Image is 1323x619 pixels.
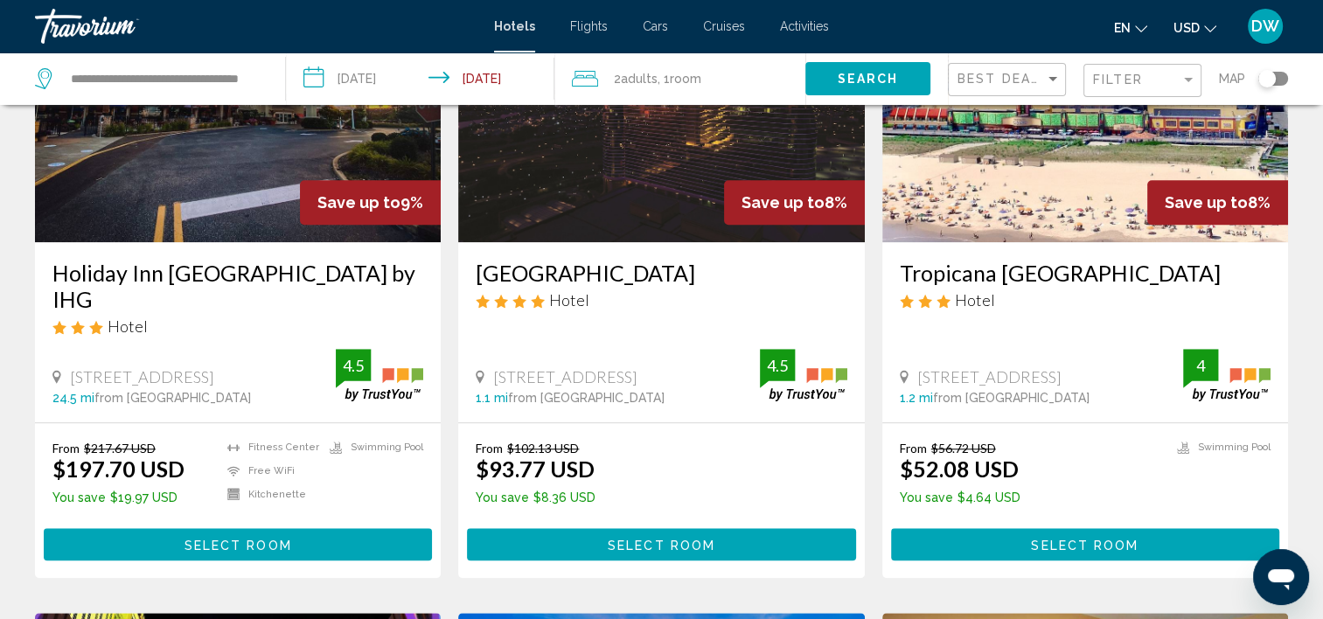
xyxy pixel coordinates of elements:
button: Select Room [44,528,432,560]
a: Cruises [703,19,745,33]
span: 1.1 mi [476,391,508,405]
span: Search [837,73,898,87]
span: You save [52,490,106,504]
li: Free WiFi [219,463,321,478]
button: Change currency [1173,15,1216,40]
span: Hotel [549,290,589,309]
img: trustyou-badge.svg [1183,349,1271,400]
div: 3 star Hotel [52,316,423,336]
span: [STREET_ADDRESS] [917,367,1062,386]
a: Select Room [467,532,855,552]
a: Travorium [35,9,477,44]
span: from [GEOGRAPHIC_DATA] [933,391,1090,405]
span: Save up to [1165,193,1248,212]
li: Kitchenette [219,487,321,502]
p: $19.97 USD [52,490,185,504]
div: 3 star Hotel [900,290,1271,309]
span: en [1114,21,1131,35]
div: 8% [724,180,865,225]
span: Hotel [955,290,995,309]
div: 4 [1183,355,1218,376]
button: Search [805,62,930,94]
span: Select Room [185,538,292,552]
ins: $52.08 USD [900,456,1019,482]
div: 9% [300,180,441,225]
span: You save [900,490,953,504]
a: Tropicana [GEOGRAPHIC_DATA] [900,260,1271,286]
div: 4 star Hotel [476,290,846,309]
button: Travelers: 2 adults, 0 children [554,52,805,105]
button: Select Room [891,528,1279,560]
del: $102.13 USD [507,441,579,456]
a: Hotels [494,19,535,33]
span: 2 [614,66,658,91]
span: from [GEOGRAPHIC_DATA] [508,391,665,405]
span: From [900,441,927,456]
a: Flights [570,19,608,33]
img: trustyou-badge.svg [336,349,423,400]
div: 8% [1147,180,1288,225]
li: Swimming Pool [1168,441,1271,456]
span: Room [670,72,701,86]
button: Select Room [467,528,855,560]
span: You save [476,490,529,504]
mat-select: Sort by [957,73,1061,87]
button: User Menu [1243,8,1288,45]
span: Map [1219,66,1245,91]
span: 24.5 mi [52,391,94,405]
span: from [GEOGRAPHIC_DATA] [94,391,251,405]
span: Save up to [317,193,400,212]
li: Swimming Pool [321,441,423,456]
a: Holiday Inn [GEOGRAPHIC_DATA] by IHG [52,260,423,312]
p: $4.64 USD [900,490,1020,504]
span: Adults [621,72,658,86]
a: Activities [780,19,829,33]
span: , 1 [658,66,701,91]
span: From [476,441,503,456]
ins: $93.77 USD [476,456,595,482]
button: Toggle map [1245,71,1288,87]
li: Fitness Center [219,441,321,456]
span: Filter [1093,73,1143,87]
span: Save up to [742,193,825,212]
button: Check-in date: Sep 14, 2025 Check-out date: Sep 15, 2025 [286,52,554,105]
div: 4.5 [336,355,371,376]
del: $56.72 USD [931,441,996,456]
button: Filter [1083,63,1201,99]
button: Change language [1114,15,1147,40]
span: Select Room [1031,538,1138,552]
span: From [52,441,80,456]
a: Cars [643,19,668,33]
div: 4.5 [760,355,795,376]
ins: $197.70 USD [52,456,185,482]
p: $8.36 USD [476,490,595,504]
span: DW [1251,17,1279,35]
span: 1.2 mi [900,391,933,405]
span: [STREET_ADDRESS] [493,367,637,386]
span: Hotel [108,316,148,336]
a: Select Room [891,532,1279,552]
span: Select Room [608,538,715,552]
img: trustyou-badge.svg [760,349,847,400]
span: USD [1173,21,1200,35]
a: [GEOGRAPHIC_DATA] [476,260,846,286]
span: Best Deals [957,72,1049,86]
span: [STREET_ADDRESS] [70,367,214,386]
del: $217.67 USD [84,441,156,456]
iframe: Button to launch messaging window [1253,549,1309,605]
a: Select Room [44,532,432,552]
